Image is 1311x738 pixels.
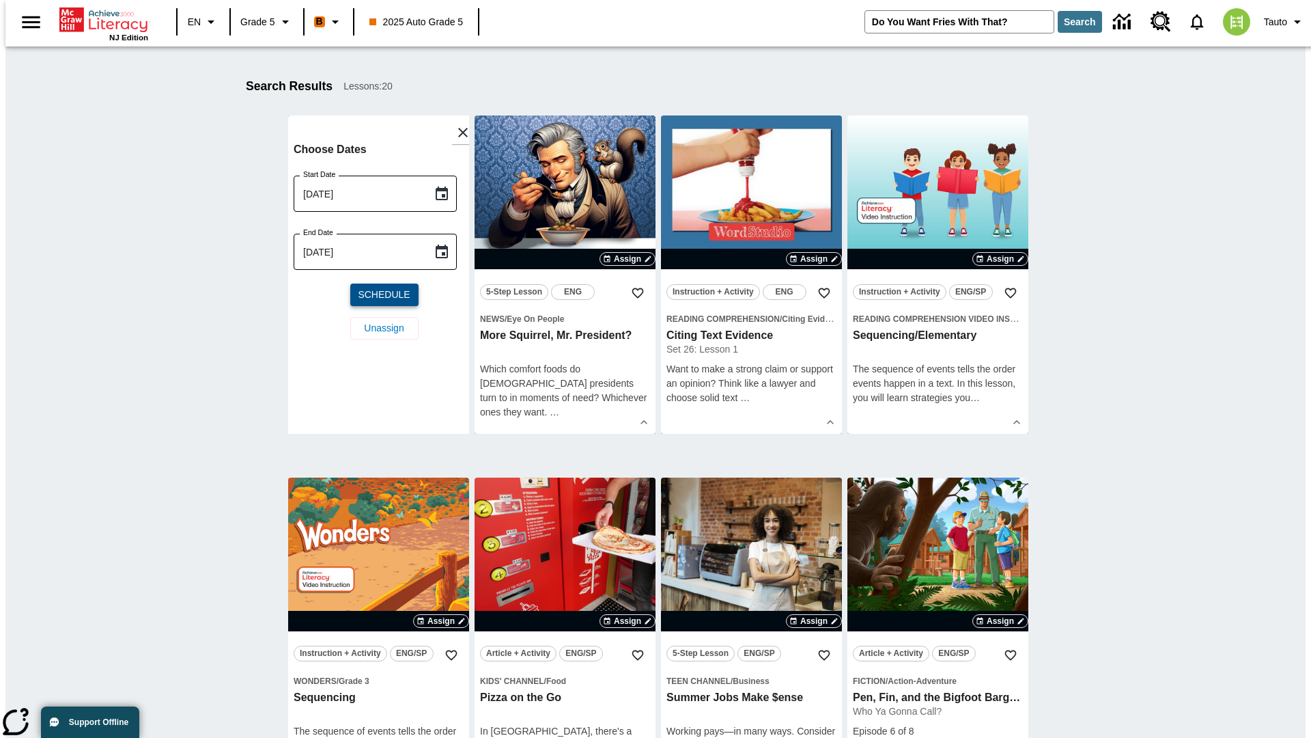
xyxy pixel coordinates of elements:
[1223,8,1250,36] img: avatar image
[737,646,781,661] button: ENG/SP
[1142,3,1179,40] a: Resource Center, Will open in new tab
[294,646,387,661] button: Instruction + Activity
[396,646,427,661] span: ENG/SP
[413,614,469,628] button: Assign Choose Dates
[763,284,806,300] button: ENG
[1105,3,1142,41] a: Data Center
[11,2,51,42] button: Open side menu
[507,314,564,324] span: Eye On People
[965,392,970,403] span: u
[733,676,769,686] span: Business
[550,407,559,418] span: …
[475,115,655,434] div: lesson details
[972,252,1028,266] button: Assign Choose Dates
[294,234,423,270] input: MMMM-DD-YYYY
[390,646,434,661] button: ENG/SP
[673,285,754,299] span: Instruction + Activity
[938,646,969,661] span: ENG/SP
[451,121,475,144] button: Close
[853,674,1023,688] span: Topic: Fiction/Action-Adventure
[673,646,729,661] span: 5-Step Lesson
[666,691,836,705] h3: Summer Jobs Make $ense
[666,284,760,300] button: Instruction + Activity
[853,646,929,661] button: Article + Activity
[614,253,641,265] span: Assign
[565,646,596,661] span: ENG/SP
[600,614,655,628] button: Assign Choose Dates
[666,362,836,405] div: Want to make a strong claim or support an opinion? Think like a lawyer and choose solid text
[666,314,780,324] span: Reading Comprehension
[337,676,339,686] span: /
[339,676,369,686] span: Grade 3
[439,643,464,668] button: Add to Favorites
[559,646,603,661] button: ENG/SP
[859,285,940,299] span: Instruction + Activity
[782,314,843,324] span: Citing Evidence
[614,615,641,627] span: Assign
[428,238,455,266] button: Choose date, selected date is Sep 11, 2025
[847,115,1028,434] div: lesson details
[1215,4,1258,40] button: Select a new avatar
[480,691,650,705] h3: Pizza on the Go
[998,643,1023,668] button: Add to Favorites
[800,615,828,627] span: Assign
[182,10,225,34] button: Language: EN, Select a language
[358,288,410,302] span: Schedule
[480,312,650,326] span: Topic: News/Eye On People
[731,676,733,686] span: /
[1264,15,1287,29] span: Tauto
[246,79,333,94] h1: Search Results
[786,252,842,266] button: Assign Choose Dates
[1258,10,1311,34] button: Profile/Settings
[634,412,654,433] button: Show Details
[853,676,886,686] span: Fiction
[480,329,650,343] h3: More Squirrel, Mr. President?
[369,15,464,29] span: 2025 Auto Grade 5
[480,314,505,324] span: News
[661,115,842,434] div: lesson details
[350,284,419,306] button: Schedule
[300,646,381,661] span: Instruction + Activity
[364,321,404,336] span: Unassign
[288,115,469,434] div: lesson details
[235,10,299,34] button: Grade: Grade 5, Select a grade
[59,5,148,42] div: Home
[309,10,349,34] button: Boost Class color is orange. Change class color
[955,285,986,299] span: ENG/SP
[486,285,542,299] span: 5-Step Lesson
[428,180,455,208] button: Choose date, selected date is Sep 11, 2025
[740,392,750,403] span: …
[853,312,1023,326] span: Topic: Reading Comprehension Video Instruction/null
[666,329,836,343] h3: Citing Text Evidence
[800,253,828,265] span: Assign
[776,285,793,299] span: ENG
[886,676,888,686] span: /
[625,643,650,668] button: Add to Favorites
[188,15,201,29] span: EN
[666,674,836,688] span: Topic: Teen Channel/Business
[853,691,1023,705] h3: Pen, Fin, and the Bigfoot Bargain: Episode 6
[480,676,544,686] span: Kids' Channel
[666,312,836,326] span: Topic: Reading Comprehension/Citing Evidence
[987,253,1014,265] span: Assign
[949,284,993,300] button: ENG/SP
[294,176,423,212] input: MMMM-DD-YYYY
[486,646,550,661] span: Article + Activity
[853,284,946,300] button: Instruction + Activity
[544,676,546,686] span: /
[744,646,774,661] span: ENG/SP
[294,691,464,705] h3: Sequencing
[316,13,323,30] span: B
[294,140,475,159] h6: Choose Dates
[1058,11,1102,33] button: Search
[350,317,419,340] button: Unassign
[294,674,464,688] span: Topic: Wonders/Grade 3
[427,615,455,627] span: Assign
[480,674,650,688] span: Topic: Kids' Channel/Food
[551,284,595,300] button: ENG
[853,329,1023,343] h3: Sequencing/Elementary
[786,614,842,628] button: Assign Choose Dates
[240,15,275,29] span: Grade 5
[812,281,836,305] button: Add to Favorites
[812,643,836,668] button: Add to Favorites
